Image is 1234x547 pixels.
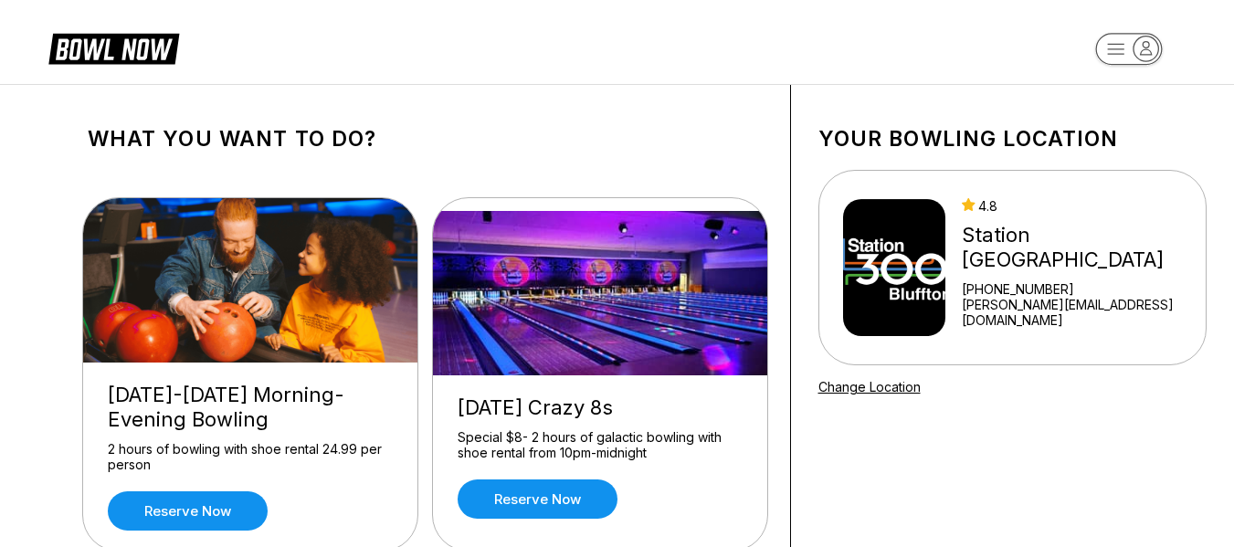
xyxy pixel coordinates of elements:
[458,479,617,519] a: Reserve now
[108,441,393,473] div: 2 hours of bowling with shoe rental 24.99 per person
[818,379,921,394] a: Change Location
[88,126,763,152] h1: What you want to do?
[433,211,769,375] img: Thursday Crazy 8s
[962,297,1197,328] a: [PERSON_NAME][EMAIL_ADDRESS][DOMAIN_NAME]
[458,429,743,461] div: Special $8- 2 hours of galactic bowling with shoe rental from 10pm-midnight
[962,198,1197,214] div: 4.8
[108,491,268,531] a: Reserve now
[818,126,1207,152] h1: Your bowling location
[108,383,393,432] div: [DATE]-[DATE] Morning-Evening Bowling
[962,281,1197,297] div: [PHONE_NUMBER]
[962,223,1197,272] div: Station [GEOGRAPHIC_DATA]
[843,199,946,336] img: Station 300 Bluffton
[458,395,743,420] div: [DATE] Crazy 8s
[83,198,419,363] img: Friday-Sunday Morning-Evening Bowling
